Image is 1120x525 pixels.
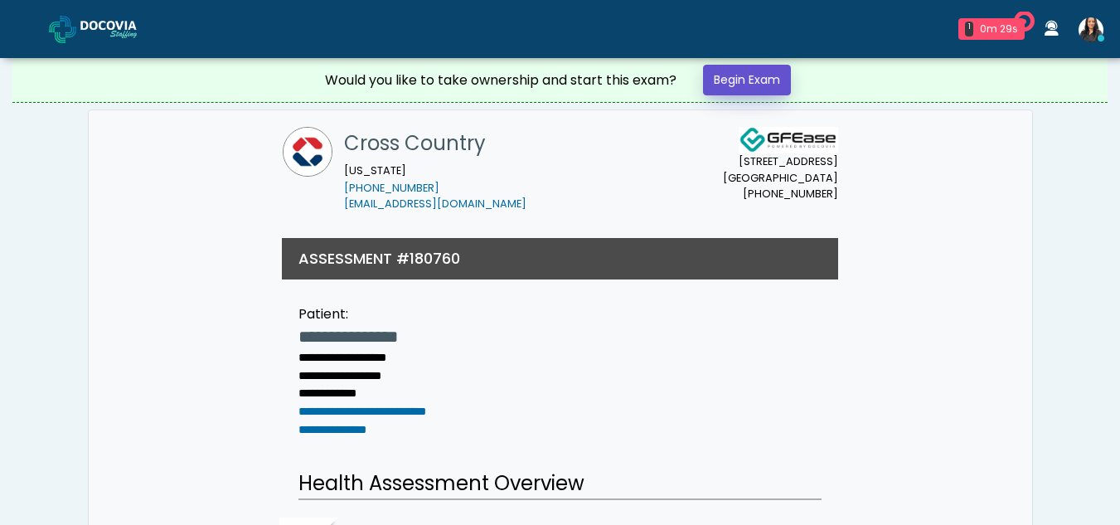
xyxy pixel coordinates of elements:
[49,2,163,56] a: Docovia
[965,22,973,36] div: 1
[723,153,838,202] small: [STREET_ADDRESS] [GEOGRAPHIC_DATA] [PHONE_NUMBER]
[283,127,332,177] img: Cross Country
[1079,17,1103,42] img: Viral Patel
[703,65,791,95] a: Begin Exam
[980,22,1018,36] div: 0m 29s
[344,163,526,211] small: [US_STATE]
[80,21,163,37] img: Docovia
[298,469,822,500] h2: Health Assessment Overview
[948,12,1035,46] a: 1 0m 29s
[325,70,676,90] div: Would you like to take ownership and start this exam?
[49,16,76,43] img: Docovia
[298,304,478,324] div: Patient:
[344,197,526,211] a: [EMAIL_ADDRESS][DOMAIN_NAME]
[298,248,460,269] h3: ASSESSMENT #180760
[344,127,526,160] h1: Cross Country
[739,127,838,153] img: Docovia Staffing Logo
[344,181,439,195] a: [PHONE_NUMBER]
